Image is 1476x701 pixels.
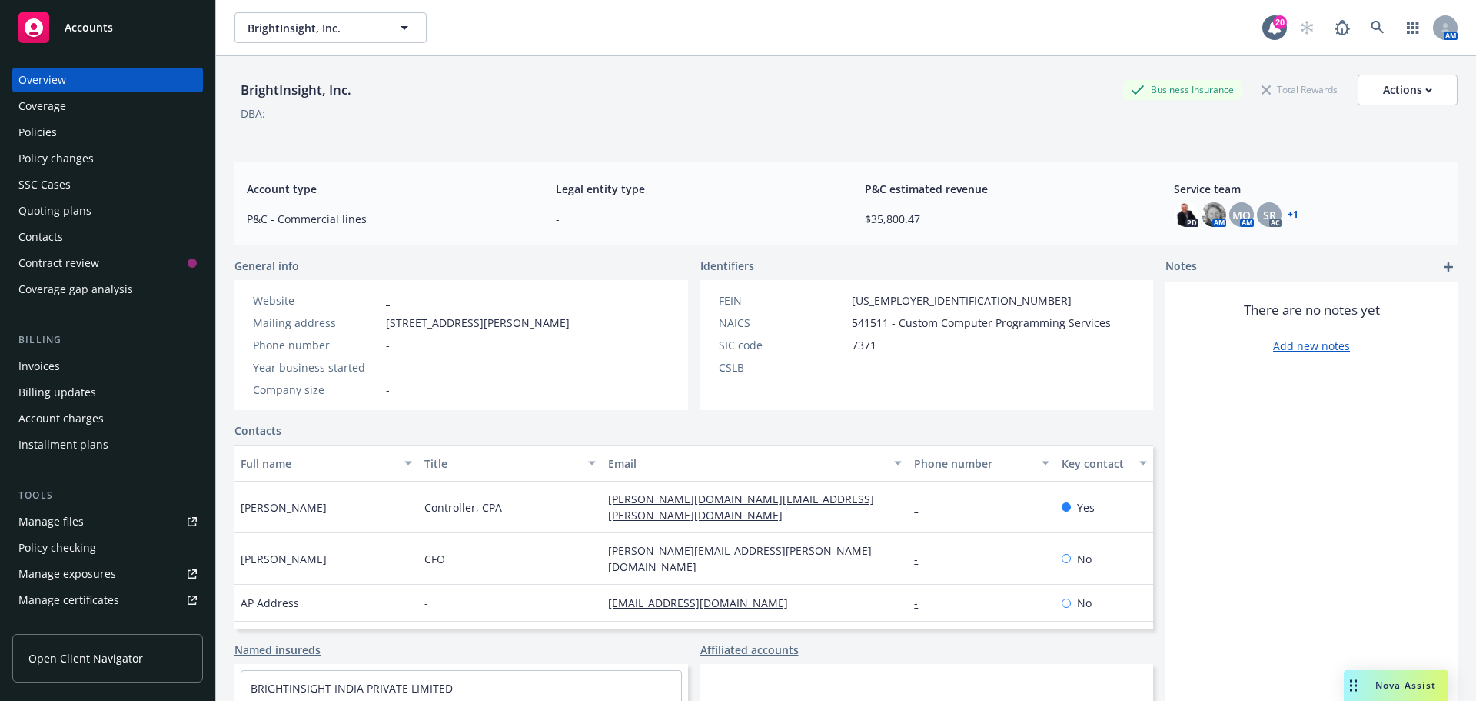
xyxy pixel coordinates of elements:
[1362,12,1393,43] a: Search
[18,588,119,613] div: Manage certificates
[18,509,84,534] div: Manage files
[12,120,203,145] a: Policies
[1202,202,1226,227] img: photo
[241,499,327,516] span: [PERSON_NAME]
[12,199,203,223] a: Quoting plans
[602,445,908,482] button: Email
[1273,15,1287,29] div: 20
[12,536,203,560] a: Policy checking
[1165,258,1197,276] span: Notes
[386,382,390,398] span: -
[12,332,203,348] div: Billing
[234,80,357,100] div: BrightInsight, Inc.
[12,251,203,275] a: Contract review
[865,211,1136,227] span: $35,800.47
[234,12,427,43] button: BrightInsight, Inc.
[700,642,799,658] a: Affiliated accounts
[1288,210,1298,219] a: +1
[251,681,453,696] a: BRIGHTINSIGHT INDIA PRIVATE LIMITED
[18,354,60,379] div: Invoices
[418,445,602,482] button: Title
[424,499,502,516] span: Controller, CPA
[12,406,203,431] a: Account charges
[18,432,108,457] div: Installment plans
[18,120,57,145] div: Policies
[1077,595,1092,611] span: No
[241,551,327,567] span: [PERSON_NAME]
[719,359,846,376] div: CSLB
[248,20,381,36] span: BrightInsight, Inc.
[18,199,91,223] div: Quoting plans
[18,614,96,639] div: Manage claims
[719,315,846,331] div: NAICS
[556,211,827,227] span: -
[1077,551,1092,567] span: No
[18,225,63,249] div: Contacts
[12,380,203,405] a: Billing updates
[852,337,876,353] span: 7371
[241,456,395,472] div: Full name
[865,181,1136,197] span: P&C estimated revenue
[386,315,570,331] span: [STREET_ADDRESS][PERSON_NAME]
[914,596,930,610] a: -
[18,146,94,171] div: Policy changes
[424,595,428,611] span: -
[28,650,143,666] span: Open Client Navigator
[608,456,885,472] div: Email
[18,536,96,560] div: Policy checking
[1254,80,1345,99] div: Total Rewards
[1263,207,1276,223] span: SR
[65,22,113,34] span: Accounts
[12,146,203,171] a: Policy changes
[556,181,827,197] span: Legal entity type
[1232,207,1251,223] span: MQ
[1273,338,1350,354] a: Add new notes
[12,509,203,534] a: Manage files
[12,354,203,379] a: Invoices
[12,172,203,197] a: SSC Cases
[12,94,203,119] a: Coverage
[247,181,518,197] span: Account type
[852,359,856,376] span: -
[1244,301,1380,319] span: There are no notes yet
[700,258,754,274] span: Identifiers
[386,337,390,353] span: -
[1291,12,1322,43] a: Start snowing
[1055,445,1153,482] button: Key contact
[1375,679,1436,692] span: Nova Assist
[608,492,874,522] a: [PERSON_NAME][DOMAIN_NAME][EMAIL_ADDRESS][PERSON_NAME][DOMAIN_NAME]
[1439,258,1458,276] a: add
[719,337,846,353] div: SIC code
[1077,499,1095,516] span: Yes
[852,315,1111,331] span: 541511 - Custom Computer Programming Services
[852,292,1072,309] span: [US_EMPLOYER_IDENTIFICATION_NUMBER]
[253,292,380,309] div: Website
[1398,12,1428,43] a: Switch app
[914,500,930,515] a: -
[18,406,104,431] div: Account charges
[253,315,380,331] div: Mailing address
[1327,12,1358,43] a: Report a Bug
[608,543,872,574] a: [PERSON_NAME][EMAIL_ADDRESS][PERSON_NAME][DOMAIN_NAME]
[1174,202,1198,227] img: photo
[424,456,579,472] div: Title
[914,552,930,566] a: -
[1383,75,1432,105] div: Actions
[1344,670,1363,701] div: Drag to move
[234,422,281,439] a: Contacts
[253,359,380,376] div: Year business started
[12,432,203,457] a: Installment plans
[241,105,269,122] div: DBA: -
[908,445,1055,482] button: Phone number
[386,293,390,308] a: -
[12,488,203,503] div: Tools
[18,94,66,119] div: Coverage
[253,382,380,398] div: Company size
[18,277,133,302] div: Coverage gap analysis
[914,456,1032,472] div: Phone number
[1344,670,1448,701] button: Nova Assist
[234,258,299,274] span: General info
[18,562,116,586] div: Manage exposures
[12,562,203,586] a: Manage exposures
